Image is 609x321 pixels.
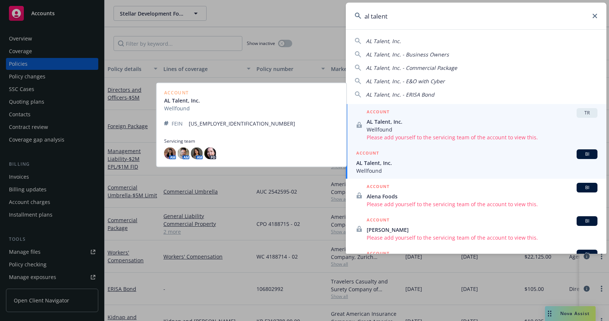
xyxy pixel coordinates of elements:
h5: ACCOUNT [367,216,389,225]
span: AL Talent, Inc. - ERISA Bond [366,91,434,98]
h5: ACCOUNT [367,183,389,192]
span: Wellfound [367,126,597,133]
span: Please add yourself to the servicing team of the account to view this. [367,234,597,241]
span: AL Talent, Inc. - Commercial Package [366,64,457,71]
span: Wellfound [356,167,597,175]
span: AL Talent, Inc. [366,38,401,45]
span: Please add yourself to the servicing team of the account to view this. [367,133,597,141]
span: AL Talent, Inc. [367,118,597,126]
a: ACCOUNTBIAlena FoodsPlease add yourself to the servicing team of the account to view this. [346,179,606,212]
span: Please add yourself to the servicing team of the account to view this. [367,200,597,208]
span: AL Talent, Inc. [356,159,597,167]
span: BI [580,251,594,258]
span: [PERSON_NAME] [367,226,597,234]
span: Alena Foods [367,192,597,200]
a: ACCOUNTBI [346,246,606,279]
a: ACCOUNTBI[PERSON_NAME]Please add yourself to the servicing team of the account to view this. [346,212,606,246]
span: BI [580,218,594,224]
a: ACCOUNTTRAL Talent, Inc.WellfoundPlease add yourself to the servicing team of the account to view... [346,104,606,145]
h5: ACCOUNT [367,108,389,117]
span: BI [580,184,594,191]
h5: ACCOUNT [356,149,379,158]
span: AL Talent, Inc. - Business Owners [366,51,449,58]
input: Search... [346,3,606,29]
span: BI [580,151,594,158]
a: ACCOUNTBIAL Talent, Inc.Wellfound [346,145,606,179]
span: AL Talent, Inc. - E&O with Cyber [366,78,445,85]
span: TR [580,110,594,116]
h5: ACCOUNT [367,250,389,259]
